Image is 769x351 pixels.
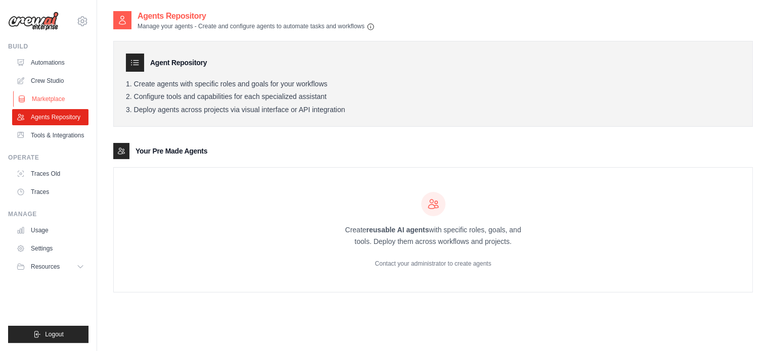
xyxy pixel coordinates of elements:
[12,127,88,143] a: Tools & Integrations
[138,22,375,31] p: Manage your agents - Create and configure agents to automate tasks and workflows
[138,10,375,22] h2: Agents Repository
[126,106,740,115] li: Deploy agents across projects via visual interface or API integration
[12,73,88,89] a: Crew Studio
[12,109,88,125] a: Agents Repository
[12,166,88,182] a: Traces Old
[12,222,88,238] a: Usage
[150,58,207,68] h3: Agent Repository
[12,184,88,200] a: Traces
[366,226,429,234] strong: reusable AI agents
[12,55,88,71] a: Automations
[8,12,59,31] img: Logo
[126,92,740,102] li: Configure tools and capabilities for each specialized assistant
[45,330,64,338] span: Logout
[31,263,60,271] span: Resources
[8,42,88,51] div: Build
[12,259,88,275] button: Resources
[8,210,88,218] div: Manage
[12,240,88,257] a: Settings
[13,91,89,107] a: Marketplace
[8,326,88,343] button: Logout
[126,80,740,89] li: Create agents with specific roles and goals for your workflows
[135,146,207,156] h3: Your Pre Made Agents
[336,260,530,268] div: Contact your administrator to create agents
[336,224,530,247] p: Create with specific roles, goals, and tools. Deploy them across workflows and projects.
[8,154,88,162] div: Operate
